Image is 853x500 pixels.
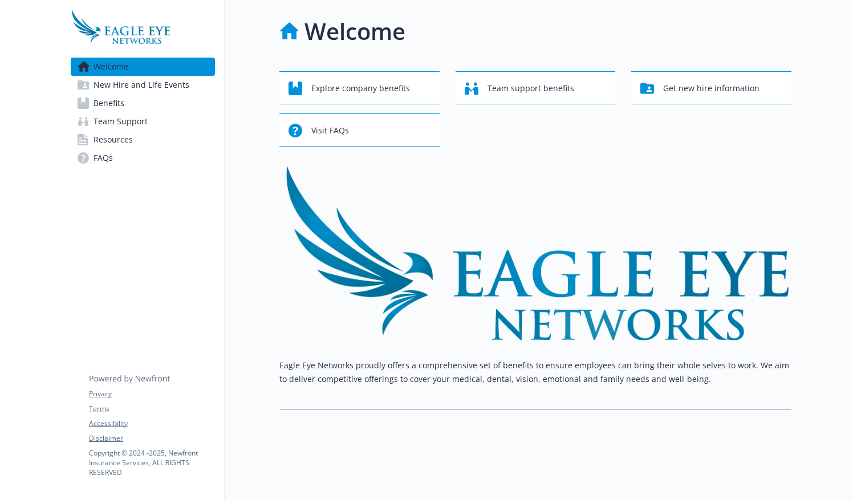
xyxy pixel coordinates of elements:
[279,113,440,147] button: Visit FAQs
[663,78,759,99] span: Get new hire information
[94,94,124,112] span: Benefits
[279,359,791,386] p: Eagle Eye Networks proudly offers a comprehensive set of benefits to ensure employees can bring t...
[71,94,215,112] a: Benefits
[89,433,214,444] a: Disclaimer
[279,71,440,104] button: Explore company benefits
[94,149,113,167] span: FAQs
[456,71,616,104] button: Team support benefits
[89,389,214,399] a: Privacy
[89,404,214,414] a: Terms
[631,71,791,104] button: Get new hire information
[94,76,189,94] span: New Hire and Life Events
[94,112,148,131] span: Team Support
[279,165,791,340] img: overview page banner
[71,58,215,76] a: Welcome
[71,131,215,149] a: Resources
[488,78,574,99] span: Team support benefits
[94,131,133,149] span: Resources
[311,78,410,99] span: Explore company benefits
[94,58,128,76] span: Welcome
[71,149,215,167] a: FAQs
[71,112,215,131] a: Team Support
[71,76,215,94] a: New Hire and Life Events
[304,14,405,48] h1: Welcome
[89,448,214,477] p: Copyright © 2024 - 2025 , Newfront Insurance Services, ALL RIGHTS RESERVED
[89,418,214,429] a: Accessibility
[311,120,349,141] span: Visit FAQs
